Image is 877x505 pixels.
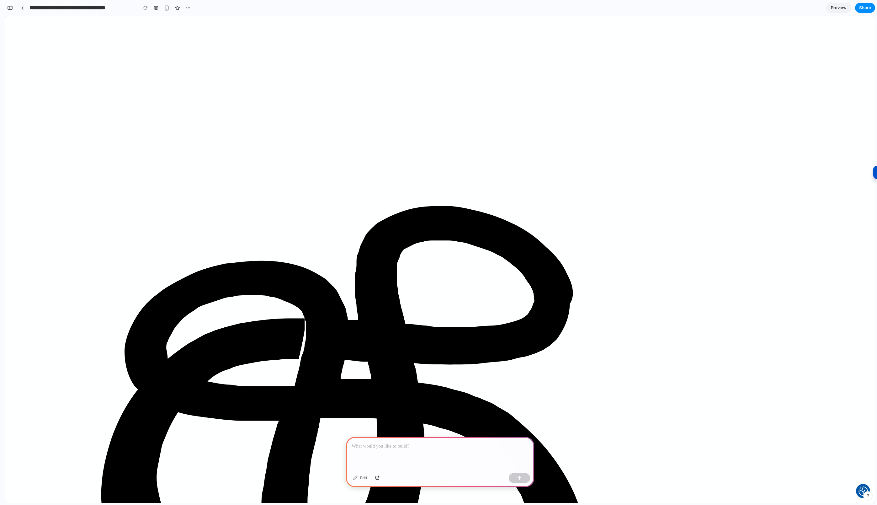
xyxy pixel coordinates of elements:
[859,5,871,11] span: Share
[855,3,875,13] button: Share
[853,470,863,480] button: Consent Preferences
[831,5,847,11] span: Preview
[826,3,851,13] a: Preview
[853,470,863,480] img: Revisit consent button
